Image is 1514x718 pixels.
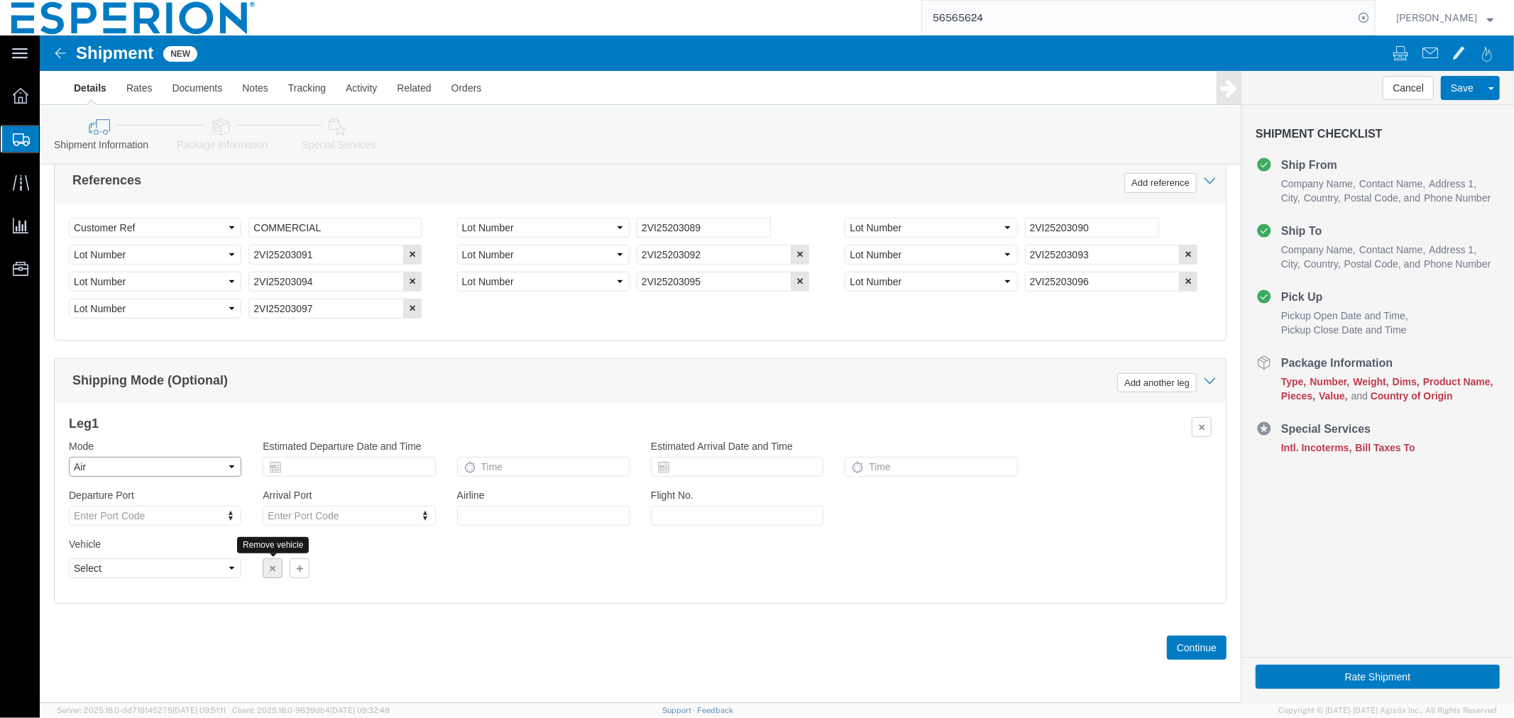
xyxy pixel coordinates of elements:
iframe: FS Legacy Container [40,35,1514,703]
a: Feedback [697,706,733,714]
span: Client: 2025.18.0-9839db4 [232,706,390,714]
span: [DATE] 09:32:48 [330,706,390,714]
span: Server: 2025.18.0-dd719145275 [57,706,226,714]
input: Search for shipment number, reference number [922,1,1354,35]
button: [PERSON_NAME] [1395,9,1494,26]
span: Copyright © [DATE]-[DATE] Agistix Inc., All Rights Reserved [1278,705,1497,717]
span: Alexandra Breaux [1396,10,1477,26]
span: [DATE] 09:51:11 [172,706,226,714]
a: Support [662,706,698,714]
